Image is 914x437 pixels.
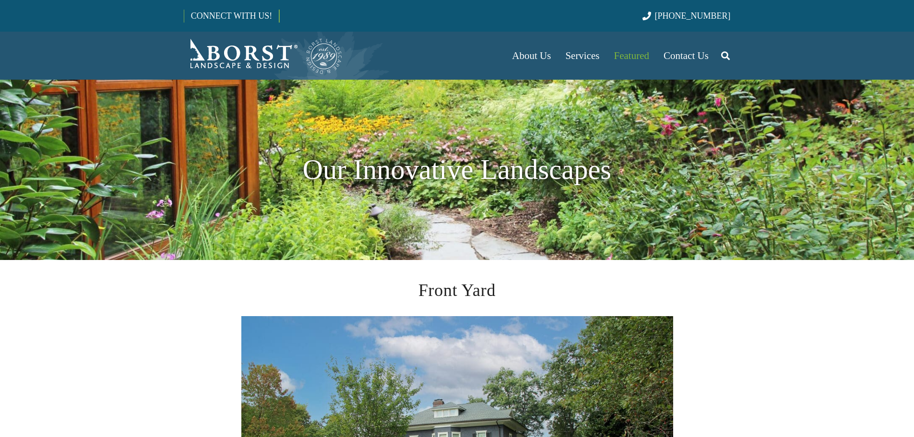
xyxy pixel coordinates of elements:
span: Services [565,50,599,61]
a: Search [716,44,735,68]
a: Featured [607,32,656,80]
span: [PHONE_NUMBER] [655,11,731,21]
a: Services [558,32,606,80]
a: About Us [505,32,558,80]
span: About Us [512,50,551,61]
span: Contact Us [664,50,709,61]
a: Contact Us [656,32,716,80]
h1: Our Innovative Landscapes [184,149,731,191]
a: [PHONE_NUMBER] [642,11,730,21]
a: Borst-Logo [184,36,343,75]
span: Featured [614,50,649,61]
a: CONNECT WITH US! [184,4,279,27]
h2: Front Yard [241,277,673,303]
